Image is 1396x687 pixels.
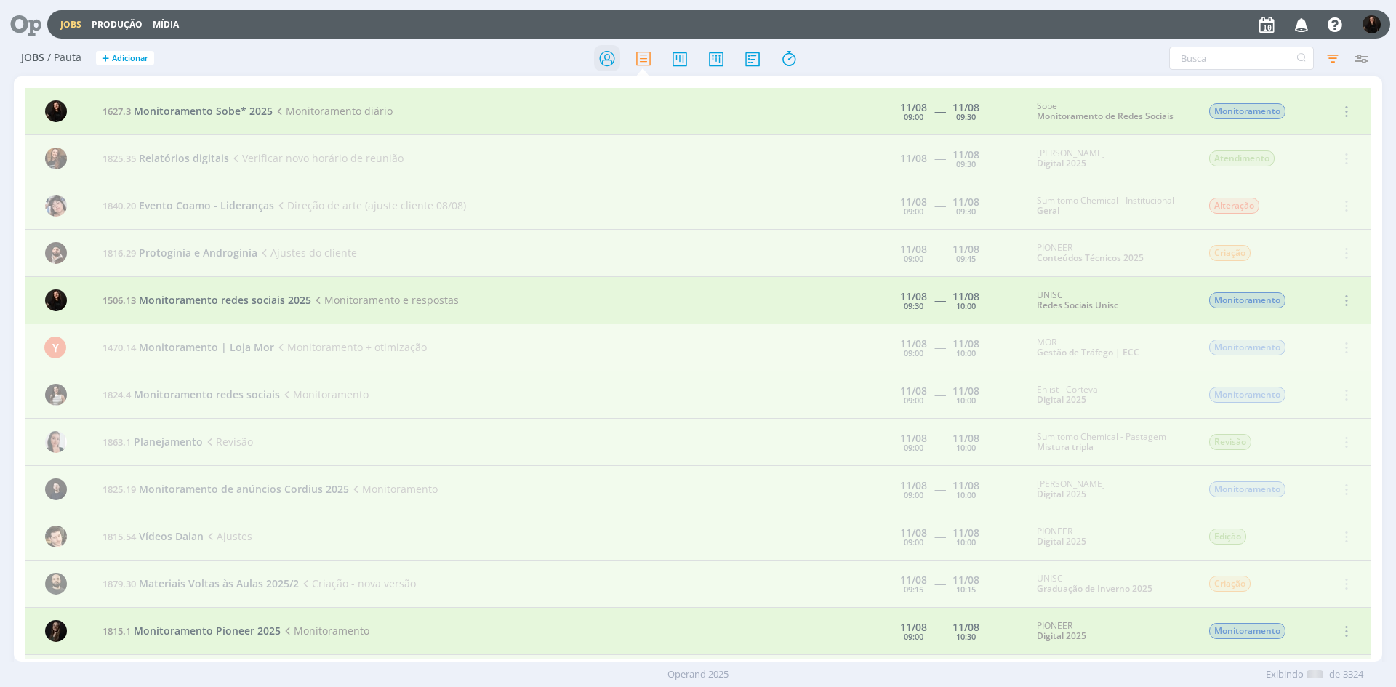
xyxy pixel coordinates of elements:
[952,622,979,632] div: 11/08
[934,151,945,165] span: -----
[1169,47,1314,70] input: Busca
[45,384,67,406] img: C
[102,51,109,66] span: +
[139,576,299,590] span: Materiais Voltas às Aulas 2025/2
[103,624,281,638] a: 1815.1Monitoramento Pioneer 2025
[904,443,923,451] div: 09:00
[103,341,136,354] span: 1470.14
[87,19,147,31] button: Produção
[45,526,67,547] img: V
[934,104,945,118] span: -----
[1209,434,1251,450] span: Revisão
[1209,292,1285,308] span: Monitoramento
[203,435,253,449] span: Revisão
[952,150,979,160] div: 11/08
[956,396,976,404] div: 10:00
[134,104,273,118] span: Monitoramento Sobe* 2025
[900,292,927,302] div: 11/08
[1209,387,1285,403] span: Monitoramento
[900,197,927,207] div: 11/08
[1037,630,1086,642] a: Digital 2025
[904,302,923,310] div: 09:30
[934,246,945,260] span: -----
[139,198,274,212] span: Evento Coamo - Lideranças
[311,293,459,307] span: Monitoramento e respostas
[956,160,976,168] div: 09:30
[1037,488,1086,500] a: Digital 2025
[45,620,67,642] img: N
[45,573,67,595] img: P
[956,538,976,546] div: 10:00
[103,151,229,165] a: 1825.35Relatórios digitais
[139,293,311,307] span: Monitoramento redes sociais 2025
[1037,582,1152,595] a: Graduação de Inverno 2025
[21,52,44,64] span: Jobs
[952,244,979,254] div: 11/08
[934,435,945,449] span: -----
[904,113,923,121] div: 09:00
[1037,526,1187,547] div: PIONEER
[1209,150,1275,166] span: Atendimento
[952,386,979,396] div: 11/08
[904,632,923,640] div: 09:00
[1037,574,1187,595] div: UNISC
[1209,481,1285,497] span: Monitoramento
[103,530,136,543] span: 1815.54
[934,576,945,590] span: -----
[134,387,280,401] span: Monitoramento redes sociais
[952,481,979,491] div: 11/08
[952,339,979,349] div: 11/08
[900,433,927,443] div: 11/08
[273,104,393,118] span: Monitoramento diário
[204,529,252,543] span: Ajustes
[103,388,131,401] span: 1824.4
[1362,12,1381,37] button: S
[103,435,131,449] span: 1863.1
[139,340,274,354] span: Monitoramento | Loja Mor
[134,624,281,638] span: Monitoramento Pioneer 2025
[103,104,273,118] a: 1627.3Monitoramento Sobe* 2025
[1209,340,1285,355] span: Monitoramento
[904,349,923,357] div: 09:00
[952,575,979,585] div: 11/08
[904,585,923,593] div: 09:15
[257,246,357,260] span: Ajustes do cliente
[904,207,923,215] div: 09:00
[1209,623,1285,639] span: Monitoramento
[956,491,976,499] div: 10:00
[956,349,976,357] div: 10:00
[103,624,131,638] span: 1815.1
[92,18,143,31] a: Produção
[904,396,923,404] div: 09:00
[1037,432,1187,453] div: Sumitomo Chemical - Pastagem
[956,632,976,640] div: 10:30
[900,153,927,164] div: 11/08
[45,242,67,264] img: D
[96,51,154,66] button: +Adicionar
[1037,252,1144,264] a: Conteúdos Técnicos 2025
[112,54,148,63] span: Adicionar
[103,294,136,307] span: 1506.13
[103,576,299,590] a: 1879.30Materiais Voltas às Aulas 2025/2
[1209,576,1251,592] span: Criação
[1037,337,1187,358] div: MOR
[139,151,229,165] span: Relatórios digitais
[952,433,979,443] div: 11/08
[934,340,945,354] span: -----
[134,435,203,449] span: Planejamento
[900,244,927,254] div: 11/08
[1329,667,1340,682] span: de
[139,482,349,496] span: Monitoramento de anúncios Cordius 2025
[103,293,311,307] a: 1506.13Monitoramento redes sociais 2025
[900,339,927,349] div: 11/08
[934,624,945,638] span: -----
[103,387,280,401] a: 1824.4Monitoramento redes sociais
[956,207,976,215] div: 09:30
[1209,245,1251,261] span: Criação
[1037,290,1187,311] div: UNISC
[1037,110,1174,122] a: Monitoramento de Redes Sociais
[44,337,66,358] div: Y
[900,481,927,491] div: 11/08
[47,52,81,64] span: / Pauta
[229,151,404,165] span: Verificar novo horário de reunião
